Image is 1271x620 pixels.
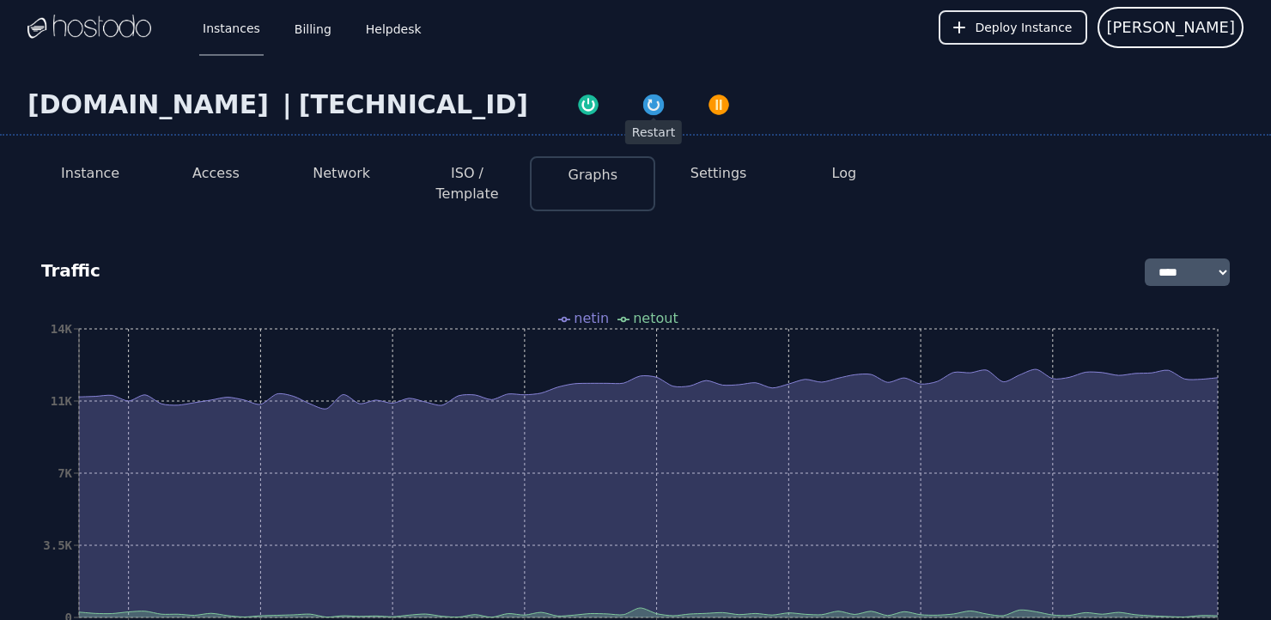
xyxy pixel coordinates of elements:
[61,163,119,184] button: Instance
[276,89,299,120] div: |
[975,19,1072,36] span: Deploy Instance
[707,93,731,117] img: Power Off
[299,89,528,120] div: [TECHNICAL_ID]
[621,89,686,117] button: Restart
[43,538,72,552] tspan: 3.5K
[576,93,600,117] img: Power On
[690,163,747,184] button: Settings
[556,89,621,117] button: Power On
[832,163,857,184] button: Log
[569,165,617,185] button: Graphs
[58,466,72,480] tspan: 7K
[27,245,114,300] div: Traffic
[418,163,516,204] button: ISO / Template
[27,89,276,120] div: [DOMAIN_NAME]
[1106,15,1235,40] span: [PERSON_NAME]
[642,93,666,117] img: Restart
[633,310,678,326] span: netout
[192,163,240,184] button: Access
[313,163,370,184] button: Network
[574,310,609,326] span: netin
[51,322,73,336] tspan: 14K
[51,394,73,408] tspan: 11K
[27,15,151,40] img: Logo
[939,10,1087,45] button: Deploy Instance
[686,89,751,117] button: Power Off
[1098,7,1244,48] button: User menu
